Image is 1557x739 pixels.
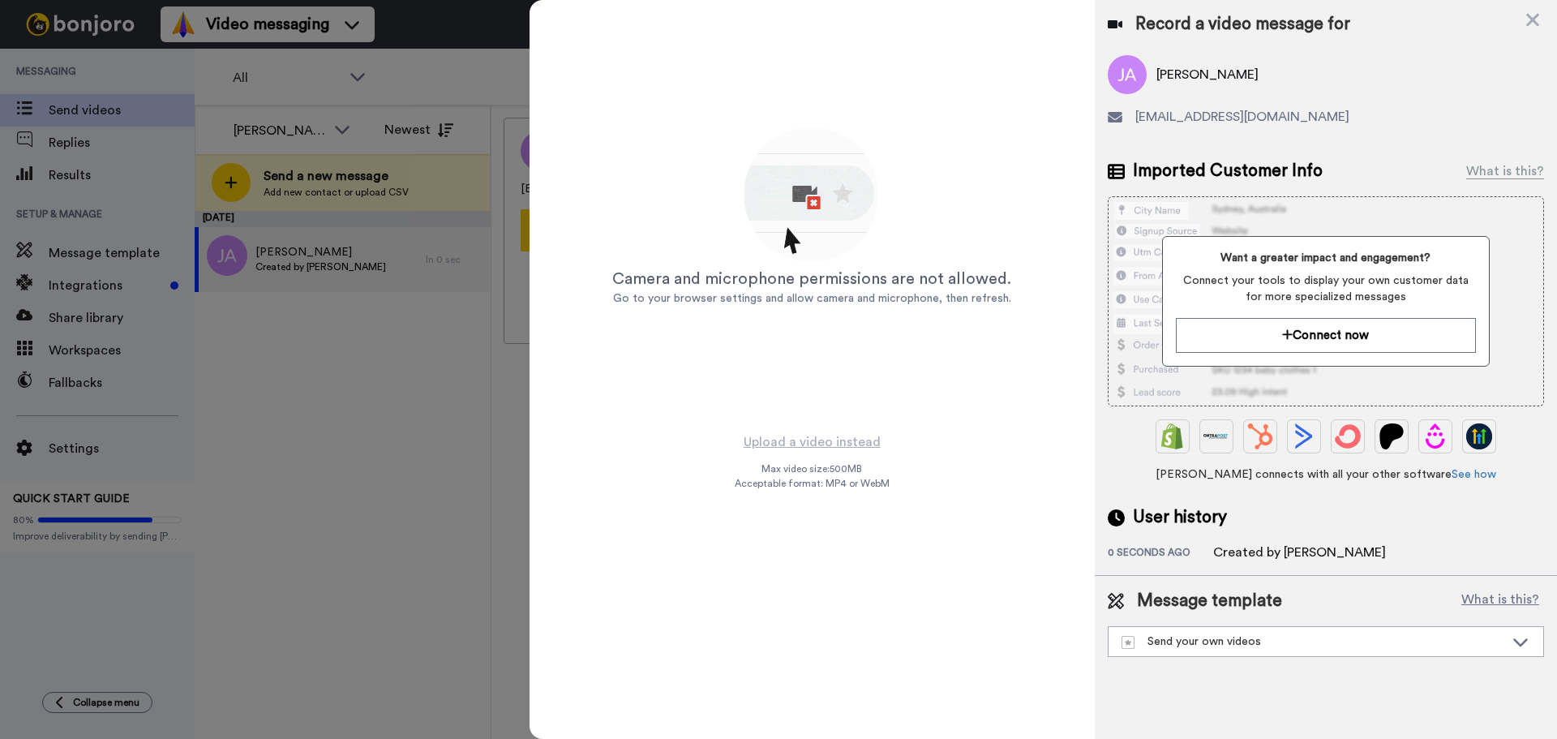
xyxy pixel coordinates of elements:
[735,477,890,490] span: Acceptable format: MP4 or WebM
[1213,543,1386,562] div: Created by [PERSON_NAME]
[1422,423,1448,449] img: Drip
[1137,589,1282,613] span: Message template
[1203,423,1229,449] img: Ontraport
[1176,273,1475,305] span: Connect your tools to display your own customer data for more specialized messages
[1133,159,1323,183] span: Imported Customer Info
[1452,469,1496,480] a: See how
[612,268,1011,290] div: Camera and microphone permissions are not allowed.
[740,125,883,268] img: allow-access.gif
[1160,423,1186,449] img: Shopify
[1335,423,1361,449] img: ConvertKit
[1135,107,1349,127] span: [EMAIL_ADDRESS][DOMAIN_NAME]
[739,432,886,453] button: Upload a video instead
[613,293,1011,304] span: Go to your browser settings and allow camera and microphone, then refresh.
[1122,636,1135,649] img: demo-template.svg
[1466,161,1544,181] div: What is this?
[1466,423,1492,449] img: GoHighLevel
[1291,423,1317,449] img: ActiveCampaign
[1176,250,1475,266] span: Want a greater impact and engagement?
[1456,589,1544,613] button: What is this?
[1122,634,1504,650] div: Send your own videos
[1247,423,1273,449] img: Hubspot
[1379,423,1405,449] img: Patreon
[1108,546,1213,562] div: 0 seconds ago
[1176,318,1475,353] button: Connect now
[1133,505,1227,530] span: User history
[1108,466,1544,483] span: [PERSON_NAME] connects with all your other software
[761,462,862,475] span: Max video size: 500 MB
